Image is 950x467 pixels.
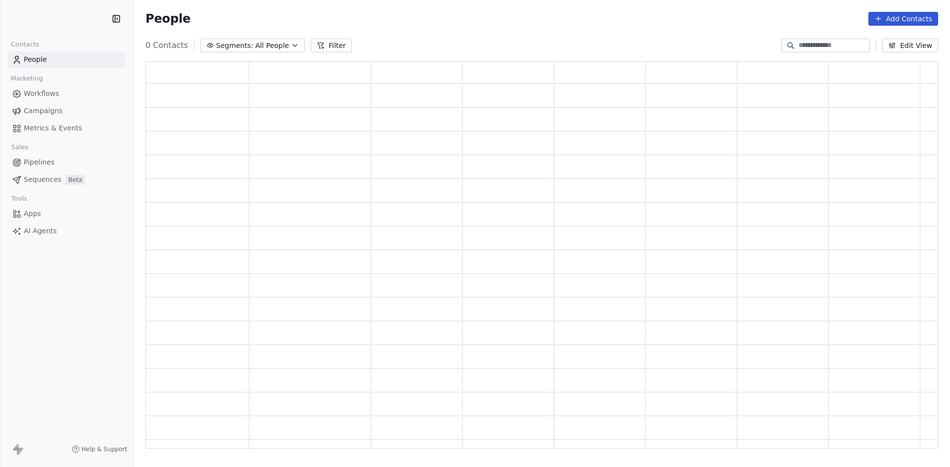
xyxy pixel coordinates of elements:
[8,206,125,222] a: Apps
[24,106,62,116] span: Campaigns
[145,11,190,26] span: People
[82,445,127,453] span: Help & Support
[311,39,352,52] button: Filter
[8,51,125,68] a: People
[24,174,61,185] span: Sequences
[24,209,41,219] span: Apps
[868,12,938,26] button: Add Contacts
[255,41,289,51] span: All People
[145,40,188,51] span: 0 Contacts
[24,88,59,99] span: Workflows
[8,171,125,188] a: SequencesBeta
[72,445,127,453] a: Help & Support
[7,140,33,155] span: Sales
[8,154,125,170] a: Pipelines
[6,37,44,52] span: Contacts
[24,226,57,236] span: AI Agents
[6,71,47,86] span: Marketing
[24,54,47,65] span: People
[24,157,54,168] span: Pipelines
[7,191,31,206] span: Tools
[65,175,85,185] span: Beta
[882,39,938,52] button: Edit View
[216,41,253,51] span: Segments:
[8,223,125,239] a: AI Agents
[8,103,125,119] a: Campaigns
[8,85,125,102] a: Workflows
[24,123,82,133] span: Metrics & Events
[8,120,125,136] a: Metrics & Events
